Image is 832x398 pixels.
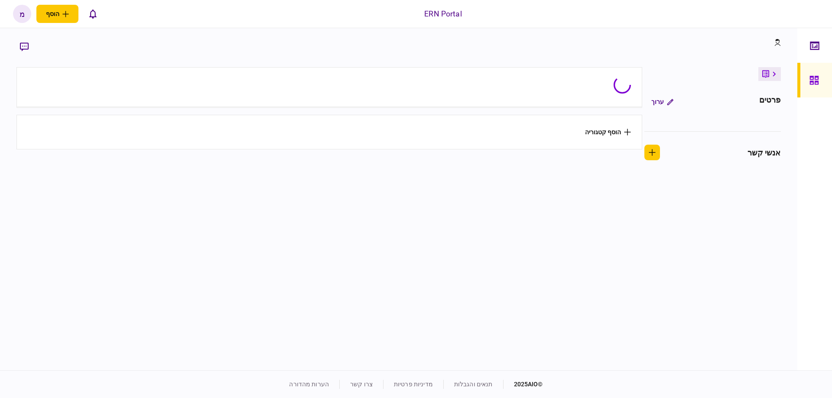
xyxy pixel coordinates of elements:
[13,5,31,23] button: מ
[747,147,781,159] div: אנשי קשר
[424,8,461,19] div: ERN Portal
[350,381,373,388] a: צרו קשר
[84,5,102,23] button: פתח רשימת התראות
[394,381,433,388] a: מדיניות פרטיות
[454,381,493,388] a: תנאים והגבלות
[585,129,631,136] button: הוסף קטגוריה
[644,94,680,110] button: ערוך
[36,5,78,23] button: פתח תפריט להוספת לקוח
[759,94,781,110] div: פרטים
[503,380,543,389] div: © 2025 AIO
[289,381,329,388] a: הערות מהדורה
